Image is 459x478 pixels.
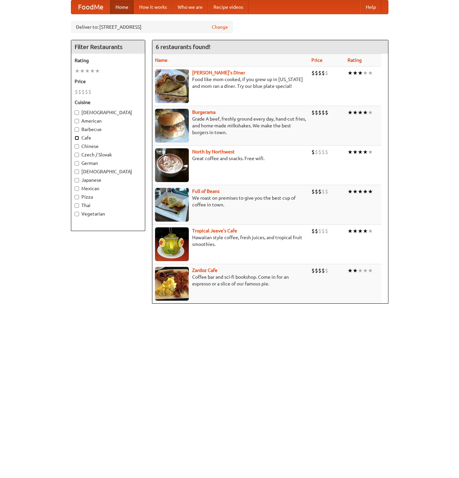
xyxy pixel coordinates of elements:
[192,188,220,194] a: Full of Beans
[110,0,134,14] a: Home
[311,188,315,195] li: $
[208,0,249,14] a: Recipe videos
[192,70,245,75] a: [PERSON_NAME]'s Diner
[348,57,362,63] a: Rating
[75,144,79,149] input: Chinese
[75,110,79,115] input: [DEMOGRAPHIC_DATA]
[318,109,322,116] li: $
[75,57,142,64] h5: Rating
[311,57,323,63] a: Price
[318,69,322,77] li: $
[75,203,79,208] input: Thai
[322,109,325,116] li: $
[71,40,145,54] h4: Filter Restaurants
[192,109,215,115] a: Burgerama
[212,24,228,30] a: Change
[75,99,142,106] h5: Cuisine
[363,267,368,274] li: ★
[353,148,358,156] li: ★
[156,44,210,50] ng-pluralize: 6 restaurants found!
[315,69,318,77] li: $
[348,188,353,195] li: ★
[75,143,142,150] label: Chinese
[315,188,318,195] li: $
[75,186,79,191] input: Mexican
[155,274,306,287] p: Coffee bar and sci-fi bookshop. Come in for an espresso or a slice of our famous pie.
[155,155,306,162] p: Great coffee and snacks. Free wifi.
[155,227,189,261] img: jeeves.jpg
[322,227,325,235] li: $
[155,76,306,90] p: Food like mom cooked, if you grew up in [US_STATE] and mom ran a diner. Try our blue plate special!
[311,267,315,274] li: $
[95,67,100,75] li: ★
[155,188,189,222] img: beans.jpg
[155,234,306,248] p: Hawaiian style coffee, fresh juices, and tropical fruit smoothies.
[348,267,353,274] li: ★
[75,212,79,216] input: Vegetarian
[353,109,358,116] li: ★
[315,227,318,235] li: $
[75,202,142,209] label: Thai
[368,109,373,116] li: ★
[75,136,79,140] input: Cafe
[75,195,79,199] input: Pizza
[81,88,85,96] li: $
[368,69,373,77] li: ★
[75,119,79,123] input: American
[155,109,189,143] img: burgerama.jpg
[348,227,353,235] li: ★
[322,267,325,274] li: $
[155,267,189,301] img: zardoz.jpg
[75,118,142,124] label: American
[75,153,79,157] input: Czech / Slovak
[192,149,235,154] a: North by Northwest
[75,67,80,75] li: ★
[75,161,79,166] input: German
[311,69,315,77] li: $
[90,67,95,75] li: ★
[155,195,306,208] p: We roast on premises to give you the best cup of coffee in town.
[325,267,328,274] li: $
[318,227,322,235] li: $
[192,268,218,273] b: Zardoz Cafe
[80,67,85,75] li: ★
[75,178,79,182] input: Japanese
[134,0,172,14] a: How it works
[318,148,322,156] li: $
[85,88,88,96] li: $
[322,188,325,195] li: $
[75,109,142,116] label: [DEMOGRAPHIC_DATA]
[348,69,353,77] li: ★
[85,67,90,75] li: ★
[75,210,142,217] label: Vegetarian
[75,78,142,85] h5: Price
[75,168,142,175] label: [DEMOGRAPHIC_DATA]
[368,227,373,235] li: ★
[75,185,142,192] label: Mexican
[315,267,318,274] li: $
[318,267,322,274] li: $
[71,21,233,33] div: Deliver to: [STREET_ADDRESS]
[75,134,142,141] label: Cafe
[155,116,306,136] p: Grade A beef, freshly ground every day, hand-cut fries, and home-made milkshakes. We make the bes...
[311,109,315,116] li: $
[358,267,363,274] li: ★
[172,0,208,14] a: Who we are
[155,148,189,182] img: north.jpg
[363,148,368,156] li: ★
[353,267,358,274] li: ★
[353,188,358,195] li: ★
[192,228,237,233] a: Tropical Jeeve's Cafe
[325,148,328,156] li: $
[311,148,315,156] li: $
[358,109,363,116] li: ★
[325,188,328,195] li: $
[348,109,353,116] li: ★
[358,227,363,235] li: ★
[363,109,368,116] li: ★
